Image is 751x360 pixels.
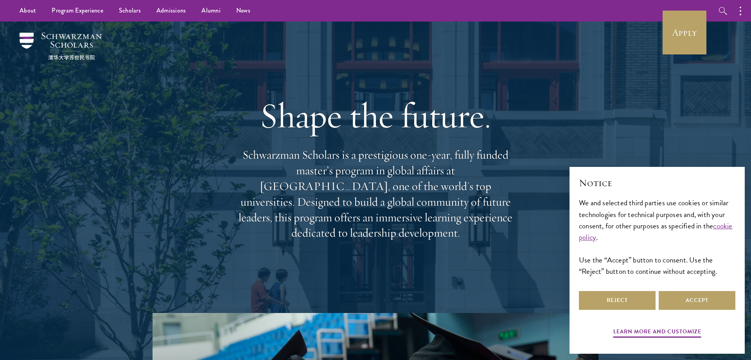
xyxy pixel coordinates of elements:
[613,327,701,339] button: Learn more and customize
[20,33,102,60] img: Schwarzman Scholars
[579,176,735,190] h2: Notice
[579,220,733,243] a: cookie policy
[579,291,656,310] button: Reject
[659,291,735,310] button: Accept
[663,11,706,54] a: Apply
[579,197,735,277] div: We and selected third parties use cookies or similar technologies for technical purposes and, wit...
[235,94,516,137] h1: Shape the future.
[235,147,516,241] p: Schwarzman Scholars is a prestigious one-year, fully funded master’s program in global affairs at...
